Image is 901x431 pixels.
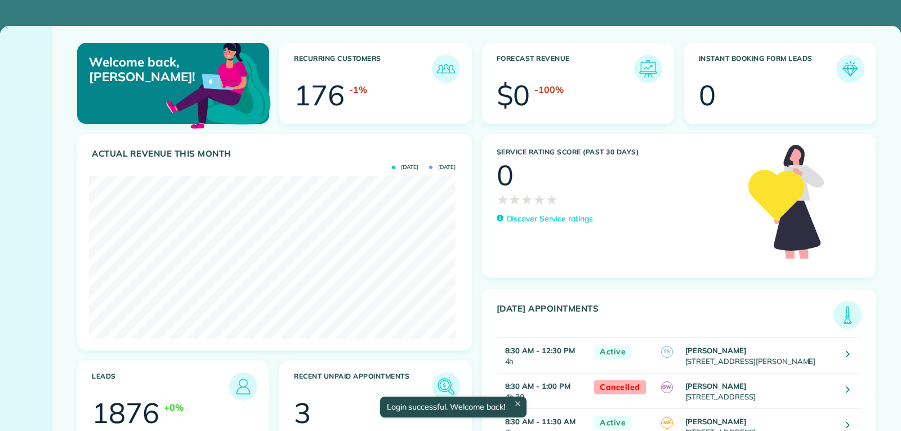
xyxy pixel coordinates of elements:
strong: [PERSON_NAME] [685,346,747,355]
h3: Forecast Revenue [497,55,634,83]
strong: [PERSON_NAME] [685,381,747,390]
h3: [DATE] Appointments [497,304,834,329]
div: -1% [349,83,367,96]
img: icon_unpaid_appointments-47b8ce3997adf2238b356f14209ab4cced10bd1f174958f3ca8f1d0dd7fffeee.png [435,375,457,398]
p: Discover Service ratings [507,213,593,225]
div: -100% [534,83,564,96]
strong: 8:30 AM - 11:30 AM [505,417,576,426]
span: ★ [509,189,521,210]
td: 4h [497,337,589,373]
td: [STREET_ADDRESS] [683,373,838,408]
img: dashboard_welcome-42a62b7d889689a78055ac9021e634bf52bae3f8056760290aed330b23ab8690.png [164,30,273,139]
span: ME [661,417,673,429]
h3: Recent unpaid appointments [294,372,431,401]
strong: [PERSON_NAME] [685,417,747,426]
h3: Leads [92,372,229,401]
span: TS [661,346,673,358]
span: ★ [497,189,509,210]
div: 0 [497,161,514,189]
span: Cancelled [594,380,646,394]
img: icon_leads-1bed01f49abd5b7fead27621c3d59655bb73ed531f8eeb49469d10e621d6b896.png [232,375,255,398]
strong: 8:30 AM - 12:30 PM [505,346,575,355]
span: ★ [546,189,558,210]
td: 4h 30 [497,373,589,408]
div: Login successful. Welcome back! [380,397,526,417]
span: Active [594,345,631,359]
span: [DATE] [429,165,456,170]
div: +0% [164,401,184,414]
td: [STREET_ADDRESS][PERSON_NAME] [683,337,838,373]
span: BW [661,381,673,393]
p: Welcome back, [PERSON_NAME]! [89,55,207,85]
h3: Recurring Customers [294,55,431,83]
img: icon_recurring_customers-cf858462ba22bcd05b5a5880d41d6543d210077de5bb9ebc9590e49fd87d84ed.png [435,57,457,80]
div: 3 [294,399,311,427]
img: icon_form_leads-04211a6a04a5b2264e4ee56bc0799ec3eb69b7e499cbb523a139df1d13a81ae0.png [839,57,862,80]
span: ★ [521,189,533,210]
h3: Actual Revenue this month [92,149,460,159]
h3: Instant Booking Form Leads [699,55,836,83]
div: 176 [294,81,345,109]
span: Active [594,416,631,430]
img: icon_todays_appointments-901f7ab196bb0bea1936b74009e4eb5ffbc2d2711fa7634e0d609ed5ef32b18b.png [836,304,859,326]
img: icon_forecast_revenue-8c13a41c7ed35a8dcfafea3cbb826a0462acb37728057bba2d056411b612bbbe.png [637,57,659,80]
a: Discover Service ratings [497,213,593,225]
h3: Service Rating score (past 30 days) [497,148,738,156]
span: [DATE] [392,165,418,170]
div: 0 [699,81,716,109]
div: 1876 [92,399,159,427]
div: $0 [497,81,530,109]
span: ★ [533,189,546,210]
strong: 8:30 AM - 1:00 PM [505,381,570,390]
